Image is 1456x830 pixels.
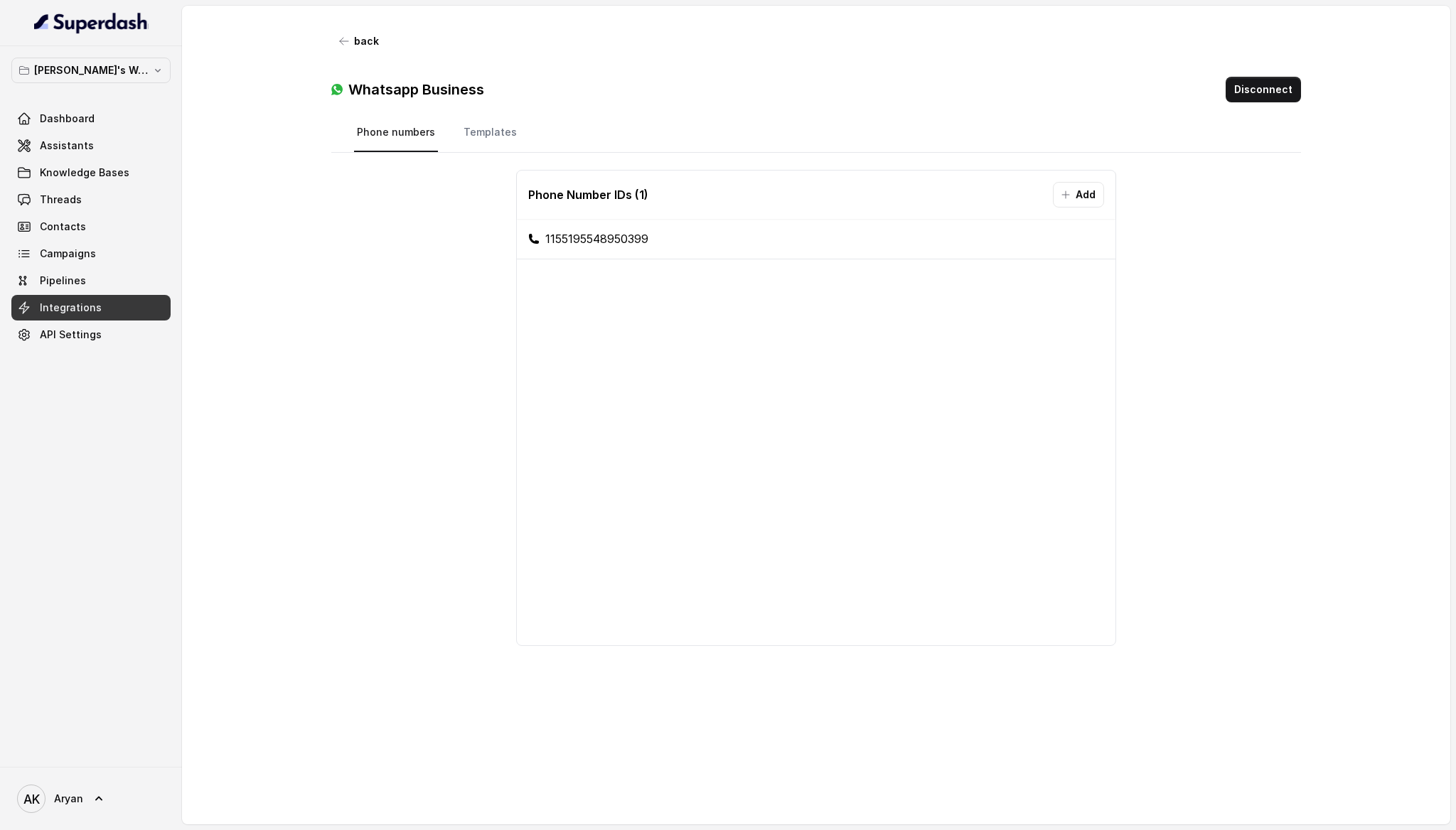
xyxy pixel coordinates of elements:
a: Assistants [11,133,171,158]
button: Disconnect [1226,77,1301,102]
a: Campaigns [11,241,171,266]
p: [PERSON_NAME]'s Workspace [34,62,148,79]
button: back [331,28,387,54]
span: Pipelines [40,274,86,288]
nav: Tabs [354,114,1278,152]
h3: Phone Number IDs ( 1 ) [528,186,648,203]
span: Campaigns [40,247,96,261]
button: Add [1053,182,1104,207]
span: Contacts [40,220,86,234]
a: Integrations [11,295,171,320]
span: Assistants [40,139,94,153]
a: API Settings [11,322,171,347]
h3: Whatsapp Business [348,80,484,99]
a: Contacts [11,214,171,239]
li: 1155195548950399 [517,219,1116,259]
span: Integrations [40,301,102,315]
a: Knowledge Bases [11,160,171,185]
text: AK [23,792,40,807]
a: Threads [11,187,171,212]
a: Templates [461,114,520,152]
a: Phone numbers [354,114,438,152]
span: Knowledge Bases [40,166,129,180]
a: Dashboard [11,106,171,131]
img: light.svg [34,11,149,34]
span: Dashboard [40,112,95,126]
span: Threads [40,193,82,207]
span: Aryan [54,792,83,806]
button: [PERSON_NAME]'s Workspace [11,58,171,83]
a: Aryan [11,779,171,819]
span: API Settings [40,328,102,342]
img: whatsapp.f50b2aaae0bd8934e9105e63dc750668.svg [331,84,343,95]
a: Pipelines [11,268,171,293]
